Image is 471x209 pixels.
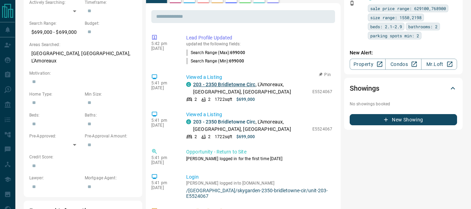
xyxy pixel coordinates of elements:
[29,20,81,27] p: Search Range:
[186,34,332,42] p: Lead Profile Updated
[85,20,137,27] p: Budget:
[370,5,446,12] span: sale price range: 629100,768900
[229,59,244,64] span: 699000
[350,59,386,70] a: Property
[151,160,176,165] p: [DATE]
[315,72,335,78] button: Pin
[186,119,191,124] div: condos.ca
[151,41,176,46] p: 5:42 pm
[186,58,244,64] p: Search Range (Min) :
[350,83,379,94] h2: Showings
[151,155,176,160] p: 5:41 pm
[85,91,137,97] p: Min Size:
[195,134,197,140] p: 2
[370,32,419,39] span: parking spots min: 2
[350,101,457,107] p: No showings booked
[236,96,255,103] p: $699,000
[186,188,332,199] a: /[GEOGRAPHIC_DATA]/skygarden-2350-bridletowne-cir/unit-203-E5524067
[186,156,332,162] p: [PERSON_NAME] logged in for the first time [DATE]
[215,134,232,140] p: 1722 sqft
[370,23,402,30] span: beds: 2.1-2.9
[29,175,81,181] p: Lawyer:
[151,180,176,185] p: 5:41 pm
[85,175,137,181] p: Mortgage Agent:
[408,23,438,30] span: bathrooms: 2
[186,173,332,181] p: Login
[186,74,332,81] p: Viewed a Listing
[29,70,137,76] p: Motivation:
[186,148,332,156] p: Opportunity - Return to Site
[230,50,245,55] span: 699000
[193,82,256,87] a: 203 - 2350 Bridletowne Circ
[312,89,332,95] p: E5524067
[350,1,355,6] svg: Push Notification Only
[29,91,81,97] p: Home Type:
[350,114,457,125] button: New Showing
[186,42,332,46] p: updated the following fields:
[215,96,232,103] p: 1722 sqft
[85,133,137,139] p: Pre-Approval Amount:
[151,123,176,128] p: [DATE]
[421,59,457,70] a: Mr.Loft
[151,46,176,51] p: [DATE]
[151,85,176,90] p: [DATE]
[208,96,211,103] p: 2
[85,112,137,118] p: Baths:
[29,133,81,139] p: Pre-Approved:
[193,119,256,125] a: 203 - 2350 Bridletowne Circ
[370,14,421,21] span: size range: 1550,2198
[385,59,421,70] a: Condos
[29,27,81,38] p: $699,000 - $699,000
[193,118,309,133] p: , L'Amoreaux, [GEOGRAPHIC_DATA], [GEOGRAPHIC_DATA]
[29,154,137,160] p: Credit Score:
[151,81,176,85] p: 5:41 pm
[151,118,176,123] p: 5:41 pm
[350,80,457,97] div: Showings
[29,42,137,48] p: Areas Searched:
[195,96,197,103] p: 2
[151,185,176,190] p: [DATE]
[312,126,332,132] p: E5524067
[186,181,332,186] p: [PERSON_NAME] logged into [DOMAIN_NAME]
[186,111,332,118] p: Viewed a Listing
[350,49,457,57] p: New Alert:
[186,82,191,87] div: condos.ca
[29,112,81,118] p: Beds:
[193,81,309,96] p: , L'Amoreaux, [GEOGRAPHIC_DATA], [GEOGRAPHIC_DATA]
[208,134,211,140] p: 2
[29,48,137,67] p: [GEOGRAPHIC_DATA], [GEOGRAPHIC_DATA], L'Amoreaux
[236,134,255,140] p: $699,000
[186,50,245,56] p: Search Range (Max) :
